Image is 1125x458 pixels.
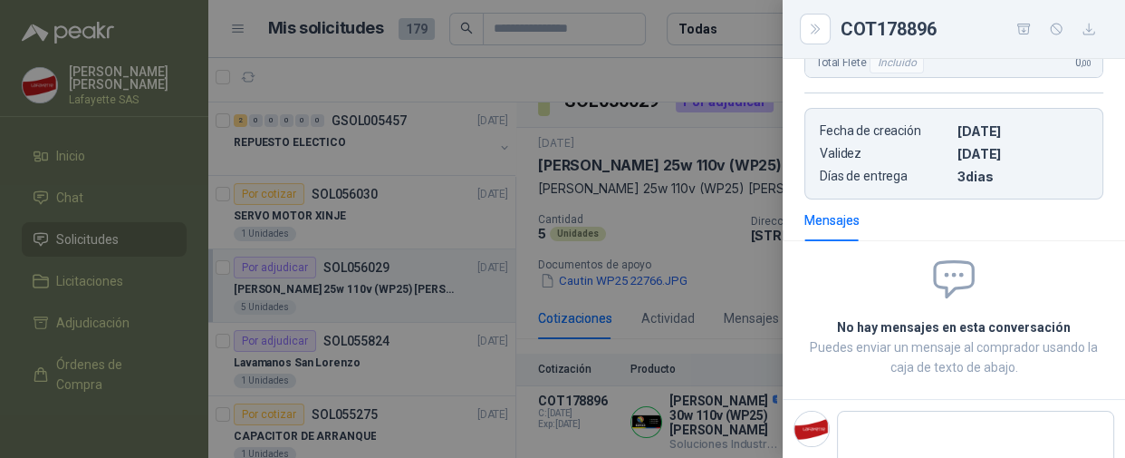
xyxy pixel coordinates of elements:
button: Close [804,18,826,40]
p: Puedes enviar un mensaje al comprador usando la caja de texto de abajo. [804,337,1103,377]
p: 3 dias [957,169,1088,184]
img: Company Logo [794,412,829,446]
p: Días de entrega [820,169,950,184]
div: Incluido [870,52,924,73]
h2: No hay mensajes en esta conversación [804,317,1103,337]
p: [DATE] [957,123,1088,139]
p: Fecha de creación [820,123,950,139]
div: COT178896 [841,15,1103,44]
p: [DATE] [957,146,1088,161]
span: ,00 [1081,58,1091,68]
span: 0 [1075,56,1091,69]
span: Total Flete [816,52,928,73]
p: Validez [820,146,950,161]
div: Mensajes [804,210,860,230]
